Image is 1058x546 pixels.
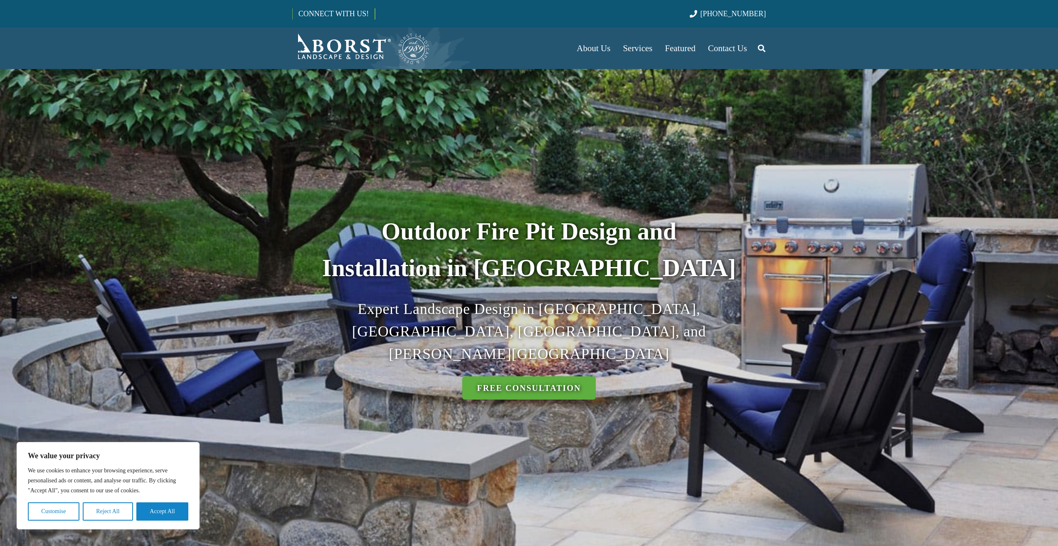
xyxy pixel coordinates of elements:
[753,38,770,59] a: Search
[352,301,706,362] span: Expert Landscape Design in [GEOGRAPHIC_DATA], [GEOGRAPHIC_DATA], [GEOGRAPHIC_DATA], and [PERSON_N...
[690,10,766,18] a: [PHONE_NUMBER]
[623,43,652,53] span: Services
[17,442,200,529] div: We value your privacy
[83,502,133,521] button: Reject All
[322,218,736,282] strong: Outdoor Fire Pit Design and Installation in [GEOGRAPHIC_DATA]
[136,502,188,521] button: Accept All
[700,10,766,18] span: [PHONE_NUMBER]
[659,27,702,69] a: Featured
[617,27,658,69] a: Services
[28,451,188,461] p: We value your privacy
[462,376,596,400] a: Free Consultation
[702,27,753,69] a: Contact Us
[293,4,375,24] a: CONNECT WITH US!
[708,43,747,53] span: Contact Us
[28,466,188,496] p: We use cookies to enhance your browsing experience, serve personalised ads or content, and analys...
[292,32,430,65] a: Borst-Logo
[28,502,79,521] button: Customise
[665,43,695,53] span: Featured
[577,43,610,53] span: About Us
[570,27,617,69] a: About Us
